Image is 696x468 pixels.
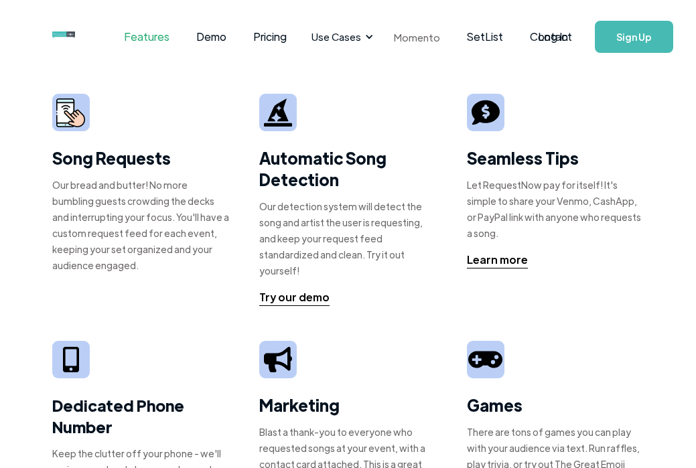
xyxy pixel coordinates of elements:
img: wizard hat [264,98,292,127]
a: Sign Up [595,21,673,53]
img: smarphone [56,98,85,127]
a: Contact [516,16,585,58]
a: Try our demo [259,289,330,306]
strong: Seamless Tips [467,147,579,168]
img: megaphone [264,347,292,372]
a: Learn more [467,252,528,268]
strong: Song Requests [52,147,171,168]
div: Use Cases [303,16,377,58]
img: tip sign [472,98,500,127]
strong: Games [467,394,523,415]
strong: Marketing [259,394,340,415]
a: SetList [454,16,516,58]
a: Momento [380,17,454,57]
strong: Automatic Song Detection [259,147,387,189]
div: Use Cases [311,29,361,44]
img: requestnow logo [52,31,100,38]
a: Demo [183,16,240,58]
a: Pricing [240,16,300,58]
div: Our bread and butter! No more bumbling guests crowding the decks and interrupting your focus. You... [52,177,229,273]
div: Let RequestNow pay for itself! It's simple to share your Venmo, CashApp, or PayPal link with anyo... [467,177,644,241]
a: home [52,23,77,50]
img: iphone [63,347,79,373]
a: Log In [525,13,581,60]
strong: Dedicated Phone Number [52,394,229,437]
a: Features [111,16,183,58]
div: Our detection system will detect the song and artist the user is requesting, and keep your reques... [259,198,436,279]
img: video game [468,346,502,373]
div: Learn more [467,252,528,268]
